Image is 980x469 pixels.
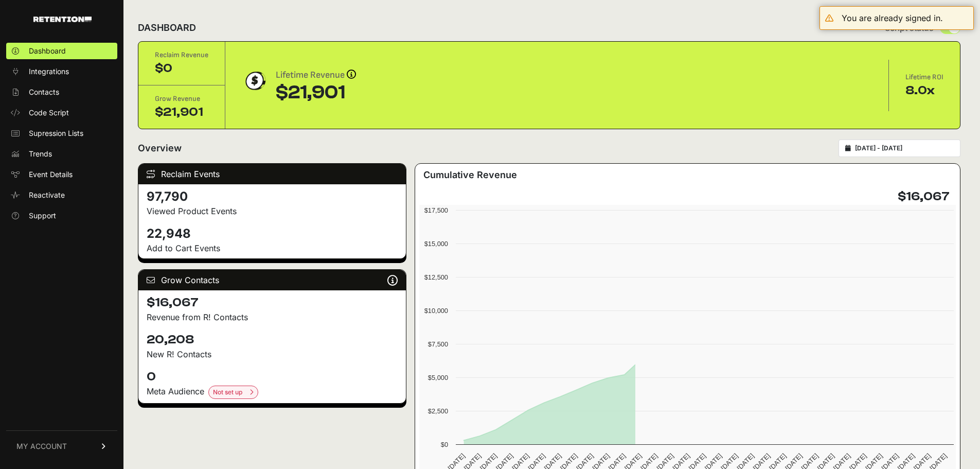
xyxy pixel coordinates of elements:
a: Trends [6,146,117,162]
p: New R! Contacts [147,348,398,360]
text: $2,500 [428,407,448,415]
div: Reclaim Events [138,164,406,184]
span: Contacts [29,87,59,97]
div: Lifetime ROI [905,72,943,82]
span: MY ACCOUNT [16,441,67,451]
span: Support [29,211,56,221]
h4: $16,067 [898,188,950,205]
p: Viewed Product Events [147,205,398,217]
a: Integrations [6,63,117,80]
div: $21,901 [276,82,356,103]
a: Support [6,207,117,224]
a: MY ACCOUNT [6,430,117,462]
text: $15,000 [424,240,448,248]
h3: Cumulative Revenue [423,168,517,182]
h4: 0 [147,369,398,385]
img: Retention.com [33,16,92,22]
span: Event Details [29,169,73,180]
span: Supression Lists [29,128,83,138]
h4: $16,067 [147,294,398,311]
div: Grow Revenue [155,94,208,104]
div: 8.0x [905,82,943,99]
text: $10,000 [424,307,448,315]
h4: 97,790 [147,188,398,205]
text: $17,500 [424,206,448,214]
h4: 22,948 [147,225,398,242]
span: Trends [29,149,52,159]
a: Code Script [6,105,117,121]
div: Lifetime Revenue [276,68,356,82]
span: Reactivate [29,190,65,200]
a: Reactivate [6,187,117,203]
a: Supression Lists [6,125,117,142]
h2: DASHBOARD [138,21,196,35]
text: $12,500 [424,273,448,281]
a: Contacts [6,84,117,100]
div: Meta Audience [147,385,398,399]
div: $0 [155,60,208,77]
div: Grow Contacts [138,270,406,290]
img: dollar-coin-05c43ed7efb7bc0c12610022525b4bbbb207c7efeef5aecc26f025e68dcafac9.png [242,68,268,94]
h2: Overview [138,141,182,155]
h4: 20,208 [147,332,398,348]
span: Code Script [29,108,69,118]
span: Dashboard [29,46,66,56]
div: $21,901 [155,104,208,120]
text: $0 [441,441,448,448]
text: $7,500 [428,340,448,348]
p: Revenue from R! Contacts [147,311,398,323]
div: Reclaim Revenue [155,50,208,60]
a: Dashboard [6,43,117,59]
p: Add to Cart Events [147,242,398,254]
a: Event Details [6,166,117,183]
span: Integrations [29,66,69,77]
div: You are already signed in. [842,12,943,24]
text: $5,000 [428,374,448,381]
